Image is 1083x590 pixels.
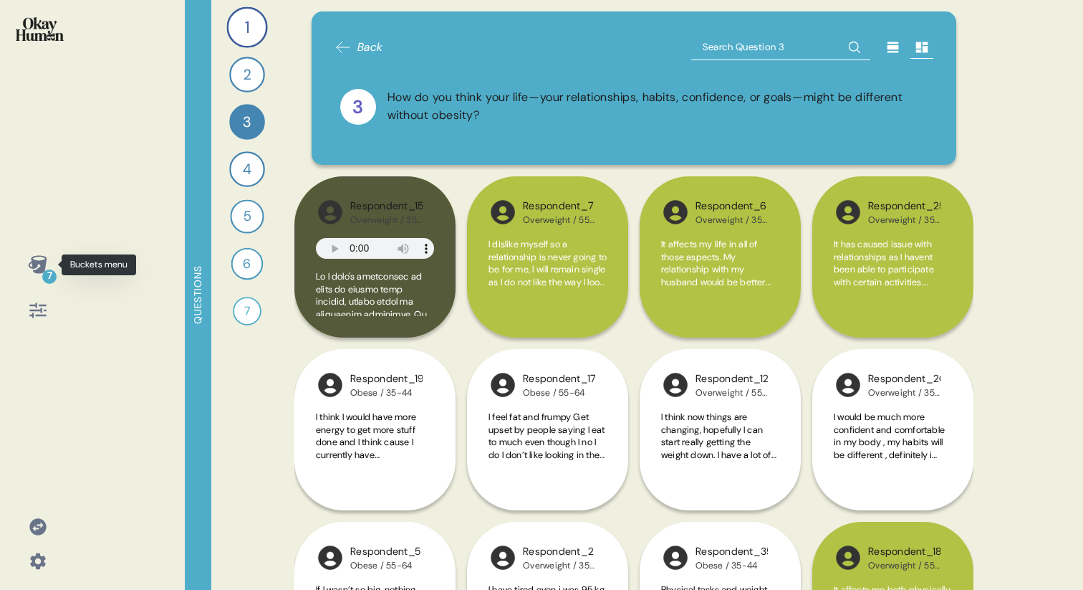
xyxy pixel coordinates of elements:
[488,371,517,399] img: l1ibTKarBSWXLOhlfT5LxFP+OttMJpPJZDKZTCbz9PgHEggSPYjZSwEAAAAASUVORK5CYII=
[834,238,951,414] span: It has caused issue with relationships as I havent been able to participate with certain activiti...
[229,151,265,187] div: 4
[350,560,420,571] div: Obese / 55-64
[661,238,779,414] span: It affects my life in all of those aspects. My relationship with my husband would be better becau...
[523,387,595,399] div: Obese / 55-64
[695,387,768,399] div: Overweight / 55-64
[488,238,607,439] span: I dislike myself so a relationship is never going to be for me, l will remain single as l do not ...
[834,411,951,498] span: I would be much more confident and comfortable in my body , my habits will be different , definit...
[523,214,595,226] div: Overweight / 55-64
[834,198,862,227] img: l1ibTKarBSWXLOhlfT5LxFP+OttMJpPJZDKZTCbz9PgHEggSPYjZSwEAAAAASUVORK5CYII=
[488,411,606,523] span: I feel fat and frumpy Get upset by people saying I eat to much even though I no I do I don’t like...
[488,543,517,572] img: l1ibTKarBSWXLOhlfT5LxFP+OttMJpPJZDKZTCbz9PgHEggSPYjZSwEAAAAASUVORK5CYII=
[695,199,768,214] div: Respondent_6
[340,89,376,125] div: 3
[230,199,264,233] div: 5
[388,89,928,125] div: How do you think your life—your relationships, habits, confidence, or goals—might be different wi...
[695,560,768,571] div: Obese / 35-44
[868,214,940,226] div: Overweight / 35-44
[42,270,57,284] div: 7
[868,544,940,560] div: Respondent_18
[868,199,940,214] div: Respondent_25
[16,17,64,41] img: okayhuman.3b1b6348.png
[488,198,517,227] img: l1ibTKarBSWXLOhlfT5LxFP+OttMJpPJZDKZTCbz9PgHEggSPYjZSwEAAAAASUVORK5CYII=
[316,371,345,399] img: l1ibTKarBSWXLOhlfT5LxFP+OttMJpPJZDKZTCbz9PgHEggSPYjZSwEAAAAASUVORK5CYII=
[231,248,264,280] div: 6
[316,543,345,572] img: l1ibTKarBSWXLOhlfT5LxFP+OttMJpPJZDKZTCbz9PgHEggSPYjZSwEAAAAASUVORK5CYII=
[226,6,267,47] div: 1
[229,57,265,92] div: 2
[868,371,940,387] div: Respondent_26
[350,544,420,560] div: Respondent_5
[868,560,940,571] div: Overweight / 55-64
[316,411,433,574] span: I think I would have more energy to get more stuff done and I think cause I currently have [MEDIC...
[523,560,595,571] div: Overweight / 35-44
[350,199,423,214] div: Respondent_15
[316,198,345,227] img: l1ibTKarBSWXLOhlfT5LxFP+OttMJpPJZDKZTCbz9PgHEggSPYjZSwEAAAAASUVORK5CYII=
[350,371,423,387] div: Respondent_19
[661,543,690,572] img: l1ibTKarBSWXLOhlfT5LxFP+OttMJpPJZDKZTCbz9PgHEggSPYjZSwEAAAAASUVORK5CYII=
[229,104,265,140] div: 3
[523,371,595,387] div: Respondent_17
[695,214,768,226] div: Overweight / 35-44
[350,214,423,226] div: Overweight / 35-44
[834,543,862,572] img: l1ibTKarBSWXLOhlfT5LxFP+OttMJpPJZDKZTCbz9PgHEggSPYjZSwEAAAAASUVORK5CYII=
[691,34,870,60] input: Search Question 3
[661,198,690,227] img: l1ibTKarBSWXLOhlfT5LxFP+OttMJpPJZDKZTCbz9PgHEggSPYjZSwEAAAAASUVORK5CYII=
[834,371,862,399] img: l1ibTKarBSWXLOhlfT5LxFP+OttMJpPJZDKZTCbz9PgHEggSPYjZSwEAAAAASUVORK5CYII=
[350,387,423,399] div: Obese / 35-44
[661,411,776,536] span: I think now things are changing, hopefully I can start really getting the weight down. I have a l...
[62,254,136,275] div: Buckets menu
[661,371,690,399] img: l1ibTKarBSWXLOhlfT5LxFP+OttMJpPJZDKZTCbz9PgHEggSPYjZSwEAAAAASUVORK5CYII=
[233,297,261,325] div: 7
[868,387,940,399] div: Overweight / 35-44
[695,544,768,560] div: Respondent_35
[523,544,595,560] div: Respondent_2
[357,39,383,56] span: Back
[695,371,768,387] div: Respondent_12
[523,199,595,214] div: Respondent_7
